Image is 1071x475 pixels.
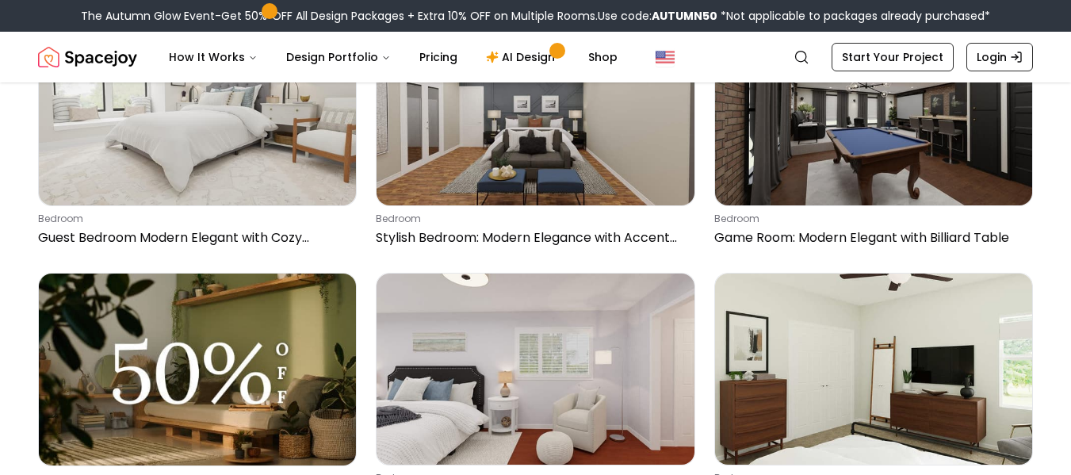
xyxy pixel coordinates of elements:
[38,41,137,73] img: Spacejoy Logo
[39,274,356,465] img: Get 50% OFF All Design Packages
[714,213,1027,225] p: bedroom
[714,14,1033,254] a: Game Room: Modern Elegant with Billiard TablebedroomGame Room: Modern Elegant with Billiard Table
[832,43,954,71] a: Start Your Project
[715,15,1032,205] img: Game Room: Modern Elegant with Billiard Table
[38,228,350,247] p: Guest Bedroom Modern Elegant with Cozy Reading Nook
[273,41,404,73] button: Design Portfolio
[656,48,675,67] img: United States
[39,15,356,205] img: Guest Bedroom Modern Elegant with Cozy Reading Nook
[376,213,688,225] p: bedroom
[156,41,630,73] nav: Main
[377,15,694,205] img: Stylish Bedroom: Modern Elegance with Accent Wall
[714,228,1027,247] p: Game Room: Modern Elegant with Billiard Table
[38,41,137,73] a: Spacejoy
[38,213,350,225] p: bedroom
[81,8,990,24] div: The Autumn Glow Event-Get 50% OFF All Design Packages + Extra 10% OFF on Multiple Rooms.
[598,8,717,24] span: Use code:
[652,8,717,24] b: AUTUMN50
[715,274,1032,464] img: Bedroom: Mid-Century Modern with Warm Textures
[966,43,1033,71] a: Login
[717,8,990,24] span: *Not applicable to packages already purchased*
[376,228,688,247] p: Stylish Bedroom: Modern Elegance with Accent Wall
[156,41,270,73] button: How It Works
[407,41,470,73] a: Pricing
[576,41,630,73] a: Shop
[377,274,694,464] img: Coastal Mid-Century Bedroom with Cozy Reading Nook
[38,14,357,254] a: Guest Bedroom Modern Elegant with Cozy Reading NookbedroomGuest Bedroom Modern Elegant with Cozy ...
[38,32,1033,82] nav: Global
[376,14,694,254] a: Stylish Bedroom: Modern Elegance with Accent WallbedroomStylish Bedroom: Modern Elegance with Acc...
[473,41,572,73] a: AI Design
